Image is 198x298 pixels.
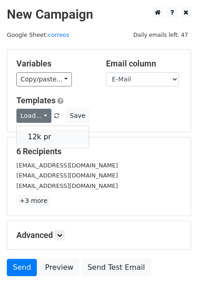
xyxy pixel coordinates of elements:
a: Send [7,259,37,276]
a: Copy/paste... [16,72,72,86]
button: Save [66,109,89,123]
a: Templates [16,96,56,105]
span: Daily emails left: 47 [130,30,191,40]
a: Send Test Email [81,259,151,276]
a: correos [48,31,69,38]
a: Preview [39,259,79,276]
a: Load... [16,109,51,123]
a: Daily emails left: 47 [130,31,191,38]
small: [EMAIL_ADDRESS][DOMAIN_NAME] [16,172,118,179]
a: 12k pr [17,130,89,144]
iframe: Chat Widget [152,254,198,298]
h5: Email column [106,59,182,69]
a: +3 more [16,195,51,207]
small: [EMAIL_ADDRESS][DOMAIN_NAME] [16,182,118,189]
h5: Advanced [16,230,182,240]
small: Google Sheet: [7,31,69,38]
small: [EMAIL_ADDRESS][DOMAIN_NAME] [16,162,118,169]
h5: Variables [16,59,92,69]
div: Widget de chat [152,254,198,298]
h2: New Campaign [7,7,191,22]
h5: 6 Recipients [16,146,182,157]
